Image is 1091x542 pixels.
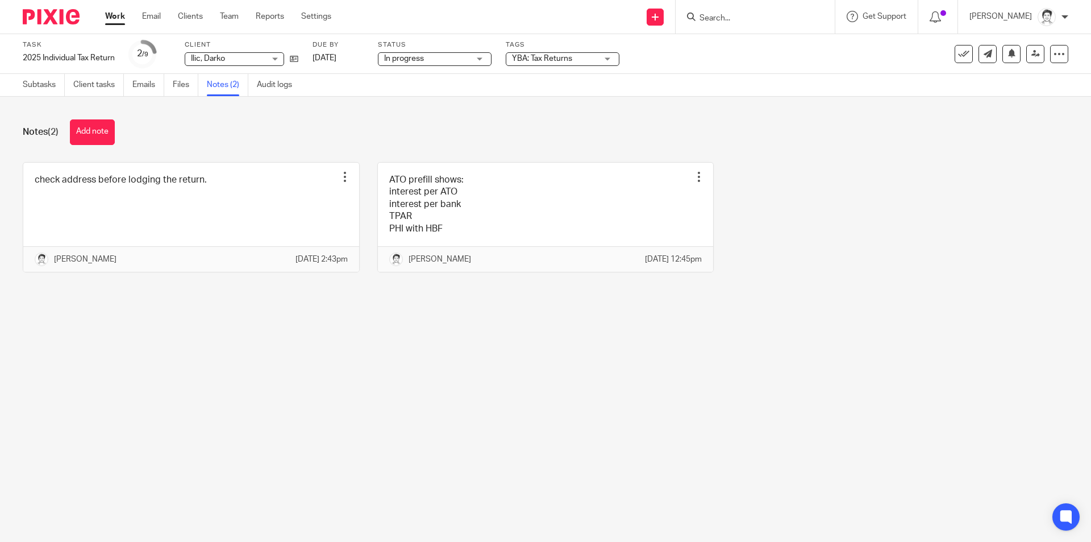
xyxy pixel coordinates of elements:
[207,74,248,96] a: Notes (2)
[105,11,125,22] a: Work
[54,254,116,265] p: [PERSON_NAME]
[178,11,203,22] a: Clients
[23,52,115,64] div: 2025 Individual Tax Return
[142,11,161,22] a: Email
[863,13,906,20] span: Get Support
[384,55,424,63] span: In progress
[313,40,364,49] label: Due by
[191,55,225,63] span: Ilic, Darko
[257,74,301,96] a: Audit logs
[378,40,492,49] label: Status
[23,74,65,96] a: Subtasks
[73,74,124,96] a: Client tasks
[70,119,115,145] button: Add note
[256,11,284,22] a: Reports
[313,54,336,62] span: [DATE]
[132,74,164,96] a: Emails
[35,253,48,266] img: Julie%20Wainwright.jpg
[969,11,1032,22] p: [PERSON_NAME]
[23,40,115,49] label: Task
[220,11,239,22] a: Team
[137,47,148,60] div: 2
[512,55,572,63] span: YBA: Tax Returns
[142,51,148,57] small: /9
[645,254,702,265] p: [DATE] 12:45pm
[173,74,198,96] a: Files
[506,40,619,49] label: Tags
[1038,8,1056,26] img: Julie%20Wainwright.jpg
[48,127,59,136] span: (2)
[185,40,298,49] label: Client
[698,14,801,24] input: Search
[23,9,80,24] img: Pixie
[295,254,348,265] p: [DATE] 2:43pm
[409,254,471,265] p: [PERSON_NAME]
[301,11,331,22] a: Settings
[389,253,403,266] img: Julie%20Wainwright.jpg
[23,126,59,138] h1: Notes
